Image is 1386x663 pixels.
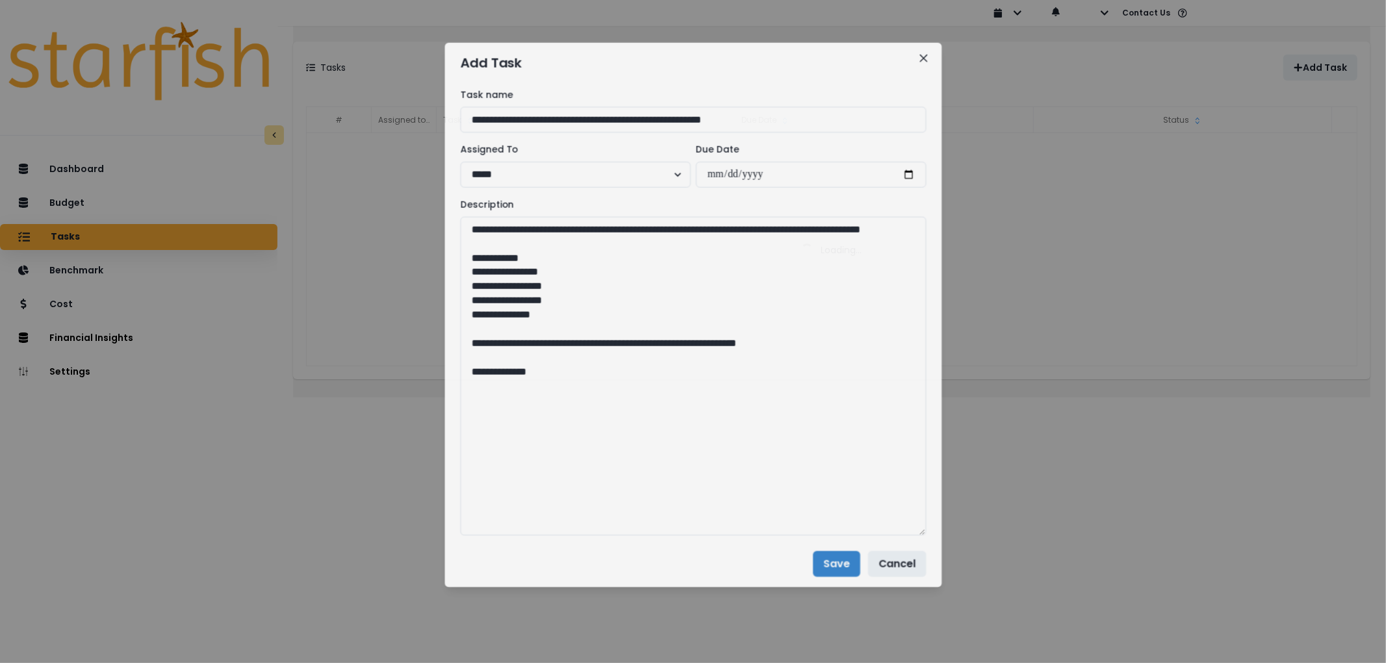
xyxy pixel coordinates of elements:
[813,551,860,577] button: Save
[460,88,918,101] label: Task name
[867,551,926,577] button: Cancel
[460,198,918,212] label: Description
[444,43,942,83] header: Add Task
[460,143,683,156] label: Assigned To
[695,143,918,156] label: Due Date
[913,48,934,69] button: Close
